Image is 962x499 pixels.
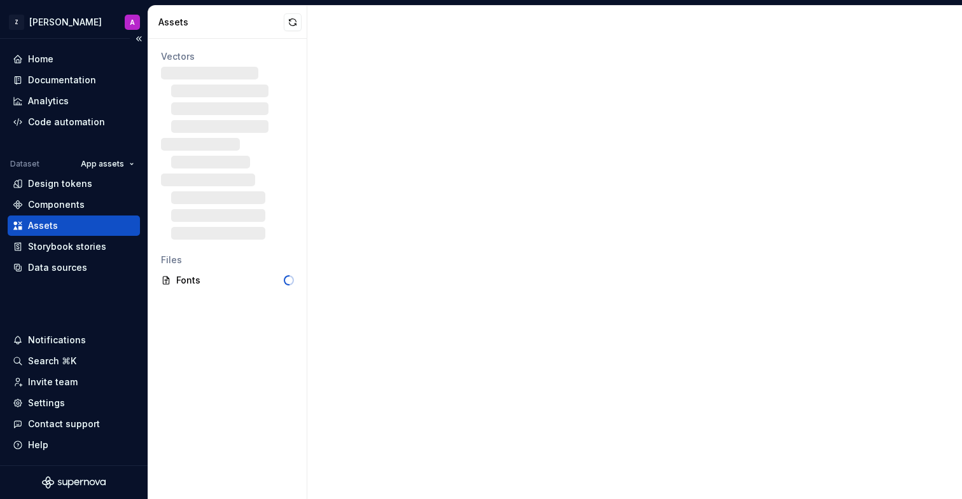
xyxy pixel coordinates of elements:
[28,418,100,430] div: Contact support
[8,414,140,434] button: Contact support
[29,16,102,29] div: [PERSON_NAME]
[28,397,65,409] div: Settings
[8,112,140,132] a: Code automation
[3,8,145,36] button: Z[PERSON_NAME]A
[28,53,53,65] div: Home
[28,116,105,128] div: Code automation
[8,330,140,350] button: Notifications
[8,236,140,257] a: Storybook stories
[161,50,294,63] div: Vectors
[8,435,140,455] button: Help
[28,376,78,388] div: Invite team
[9,15,24,30] div: Z
[75,155,140,173] button: App assets
[8,195,140,215] a: Components
[8,49,140,69] a: Home
[158,16,284,29] div: Assets
[161,254,294,266] div: Files
[28,74,96,86] div: Documentation
[10,159,39,169] div: Dataset
[8,372,140,392] a: Invite team
[8,91,140,111] a: Analytics
[176,274,284,287] div: Fonts
[28,261,87,274] div: Data sources
[130,17,135,27] div: A
[28,95,69,107] div: Analytics
[8,174,140,194] a: Design tokens
[130,30,148,48] button: Collapse sidebar
[8,215,140,236] a: Assets
[28,334,86,346] div: Notifications
[28,355,76,367] div: Search ⌘K
[81,159,124,169] span: App assets
[28,219,58,232] div: Assets
[42,476,106,489] svg: Supernova Logo
[156,270,299,291] a: Fonts
[28,240,106,253] div: Storybook stories
[28,198,85,211] div: Components
[28,177,92,190] div: Design tokens
[28,439,48,451] div: Help
[8,257,140,278] a: Data sources
[8,393,140,413] a: Settings
[8,351,140,371] button: Search ⌘K
[8,70,140,90] a: Documentation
